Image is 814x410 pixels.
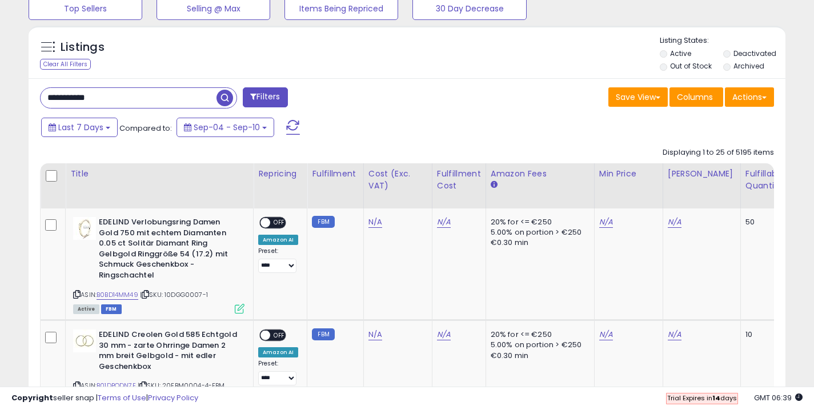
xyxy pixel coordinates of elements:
span: | SKU: 10DGG0007-1 [140,290,208,299]
strong: Copyright [11,392,53,403]
div: €0.30 min [491,351,586,361]
button: Save View [608,87,668,107]
span: FBM [101,304,122,314]
b: 14 [712,393,720,403]
div: Displaying 1 to 25 of 5195 items [663,147,774,158]
span: OFF [270,218,288,228]
label: Active [670,49,691,58]
div: Fulfillment Cost [437,168,481,192]
a: Privacy Policy [148,392,198,403]
span: OFF [270,331,288,340]
a: N/A [368,329,382,340]
div: Amazon AI [258,347,298,357]
div: seller snap | | [11,393,198,404]
span: Last 7 Days [58,122,103,133]
a: B0BD14MM49 [97,290,138,300]
a: N/A [437,329,451,340]
button: Filters [243,87,287,107]
div: Min Price [599,168,658,180]
div: Amazon Fees [491,168,590,180]
img: 31v3tHdKnTL._SL40_.jpg [73,217,96,240]
div: 20% for <= €250 [491,329,586,340]
div: Cost (Exc. VAT) [368,168,427,192]
a: Terms of Use [98,392,146,403]
small: FBM [312,328,334,340]
b: EDELIND Verlobungsring Damen Gold 750 mit echtem Diamanten 0.05 ct Solitär Diamant Ring Gelbgold ... [99,217,238,283]
div: Fulfillment [312,168,358,180]
span: 2025-09-18 06:39 GMT [754,392,803,403]
span: Sep-04 - Sep-10 [194,122,260,133]
span: Compared to: [119,123,172,134]
a: N/A [368,216,382,228]
span: Trial Expires in days [667,393,737,403]
div: 5.00% on portion > €250 [491,340,586,350]
div: Amazon AI [258,235,298,245]
div: 20% for <= €250 [491,217,586,227]
div: [PERSON_NAME] [668,168,736,180]
button: Actions [725,87,774,107]
button: Last 7 Days [41,118,118,137]
label: Archived [733,61,764,71]
div: Preset: [258,360,298,385]
p: Listing States: [660,35,785,46]
div: Repricing [258,168,302,180]
span: All listings currently available for purchase on Amazon [73,304,99,314]
div: Title [70,168,248,180]
small: FBM [312,216,334,228]
small: Amazon Fees. [491,180,498,190]
div: Clear All Filters [40,59,91,70]
a: N/A [599,216,613,228]
a: N/A [668,329,681,340]
label: Out of Stock [670,61,712,71]
b: EDELIND Creolen Gold 585 Echtgold 30 mm - zarte Ohrringe Damen 2 mm breit Gelbgold - mit edler Ge... [99,329,238,375]
button: Sep-04 - Sep-10 [177,118,274,137]
a: N/A [668,216,681,228]
div: €0.30 min [491,238,586,248]
a: N/A [437,216,451,228]
h5: Listings [61,39,105,55]
span: Columns [677,91,713,103]
div: Fulfillable Quantity [745,168,785,192]
div: 10 [745,329,781,340]
label: Deactivated [733,49,776,58]
div: 5.00% on portion > €250 [491,227,586,238]
div: ASIN: [73,217,244,312]
button: Columns [669,87,723,107]
img: 31+r91motSL._SL40_.jpg [73,329,96,352]
div: Preset: [258,247,298,273]
a: N/A [599,329,613,340]
div: 50 [745,217,781,227]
